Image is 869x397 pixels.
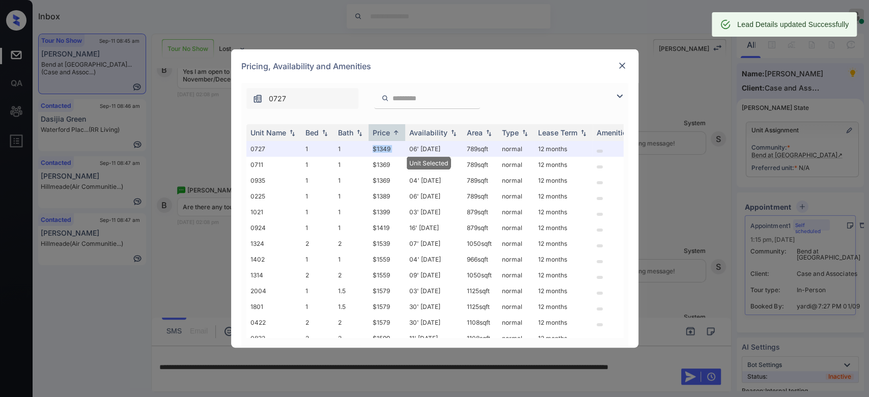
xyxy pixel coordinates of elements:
td: normal [498,157,534,173]
td: 11' [DATE] [405,330,463,346]
td: $1579 [369,283,405,299]
td: 1 [301,299,334,315]
td: normal [498,299,534,315]
td: $1349 [369,141,405,157]
img: close [617,61,627,71]
div: Lead Details updated Successfully [737,15,849,34]
td: 1 [301,173,334,188]
img: sorting [520,129,530,136]
td: $1579 [369,299,405,315]
td: 1314 [246,267,301,283]
img: sorting [320,129,330,136]
td: 03' [DATE] [405,204,463,220]
td: normal [498,251,534,267]
td: 1402 [246,251,301,267]
td: 12 months [534,173,593,188]
td: 04' [DATE] [405,173,463,188]
td: 1 [301,220,334,236]
td: 12 months [534,204,593,220]
td: normal [498,220,534,236]
td: 2 [301,315,334,330]
td: 1 [334,188,369,204]
td: 2 [334,267,369,283]
td: 12 months [534,188,593,204]
td: 0935 [246,173,301,188]
img: sorting [448,129,459,136]
td: 06' [DATE] [405,188,463,204]
td: 2 [334,236,369,251]
td: normal [498,236,534,251]
td: 12 months [534,157,593,173]
td: $1399 [369,204,405,220]
td: 789 sqft [463,188,498,204]
td: 1 [301,157,334,173]
td: 0422 [246,315,301,330]
td: 07' [DATE] [405,236,463,251]
td: normal [498,188,534,204]
td: 09' [DATE] [405,267,463,283]
td: 10' [DATE] [405,157,463,173]
td: $1389 [369,188,405,204]
td: 30' [DATE] [405,299,463,315]
img: sorting [287,129,297,136]
td: 12 months [534,267,593,283]
td: $1559 [369,251,405,267]
td: $1579 [369,315,405,330]
img: icon-zuma [613,90,626,102]
td: 1 [301,188,334,204]
td: 1 [301,204,334,220]
td: 1 [334,251,369,267]
td: 1.5 [334,283,369,299]
td: normal [498,267,534,283]
td: 1125 sqft [463,283,498,299]
img: sorting [578,129,588,136]
td: 12 months [534,315,593,330]
img: sorting [484,129,494,136]
img: icon-zuma [253,94,263,104]
td: normal [498,283,534,299]
td: 879 sqft [463,220,498,236]
td: 16' [DATE] [405,220,463,236]
td: 1 [334,141,369,157]
td: 12 months [534,330,593,346]
td: 2 [301,267,334,283]
td: 06' [DATE] [405,141,463,157]
td: $1419 [369,220,405,236]
td: 789 sqft [463,173,498,188]
td: 0727 [246,141,301,157]
div: Lease Term [538,128,577,137]
td: 1 [334,157,369,173]
td: normal [498,330,534,346]
td: 12 months [534,236,593,251]
td: 789 sqft [463,141,498,157]
td: 0924 [246,220,301,236]
td: normal [498,204,534,220]
td: $1559 [369,267,405,283]
td: 1 [334,173,369,188]
td: normal [498,173,534,188]
td: 1125 sqft [463,299,498,315]
td: $1369 [369,173,405,188]
td: 1050 sqft [463,267,498,283]
span: 0727 [269,93,286,104]
td: 2 [301,330,334,346]
td: 1801 [246,299,301,315]
td: 12 months [534,251,593,267]
td: 0711 [246,157,301,173]
td: 2 [301,236,334,251]
td: 0832 [246,330,301,346]
img: sorting [354,129,365,136]
td: 1050 sqft [463,236,498,251]
td: $1599 [369,330,405,346]
td: normal [498,141,534,157]
td: 1 [334,204,369,220]
td: 966 sqft [463,251,498,267]
img: sorting [391,129,401,136]
div: Bed [305,128,319,137]
td: 789 sqft [463,157,498,173]
td: 1 [301,141,334,157]
td: 1021 [246,204,301,220]
img: icon-zuma [381,94,389,103]
td: 30' [DATE] [405,315,463,330]
div: Type [502,128,519,137]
